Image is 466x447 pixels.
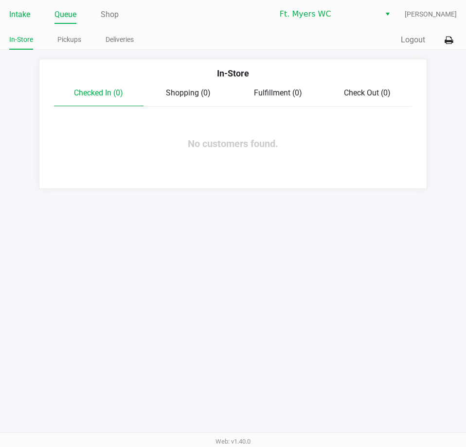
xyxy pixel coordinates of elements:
span: In-Store [217,68,249,78]
span: Checked In (0) [74,88,123,97]
span: Web: v1.40.0 [215,438,251,445]
span: Check Out (0) [344,88,391,97]
button: Logout [401,34,425,46]
a: Pickups [57,34,81,46]
a: Queue [54,8,76,21]
a: Deliveries [106,34,134,46]
button: Select [380,5,394,23]
span: Shopping (0) [166,88,211,97]
span: Ft. Myers WC [280,8,375,20]
span: No customers found. [188,138,278,149]
a: In-Store [9,34,33,46]
a: Shop [101,8,119,21]
span: Fulfillment (0) [254,88,302,97]
a: Intake [9,8,30,21]
span: [PERSON_NAME] [405,9,457,19]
